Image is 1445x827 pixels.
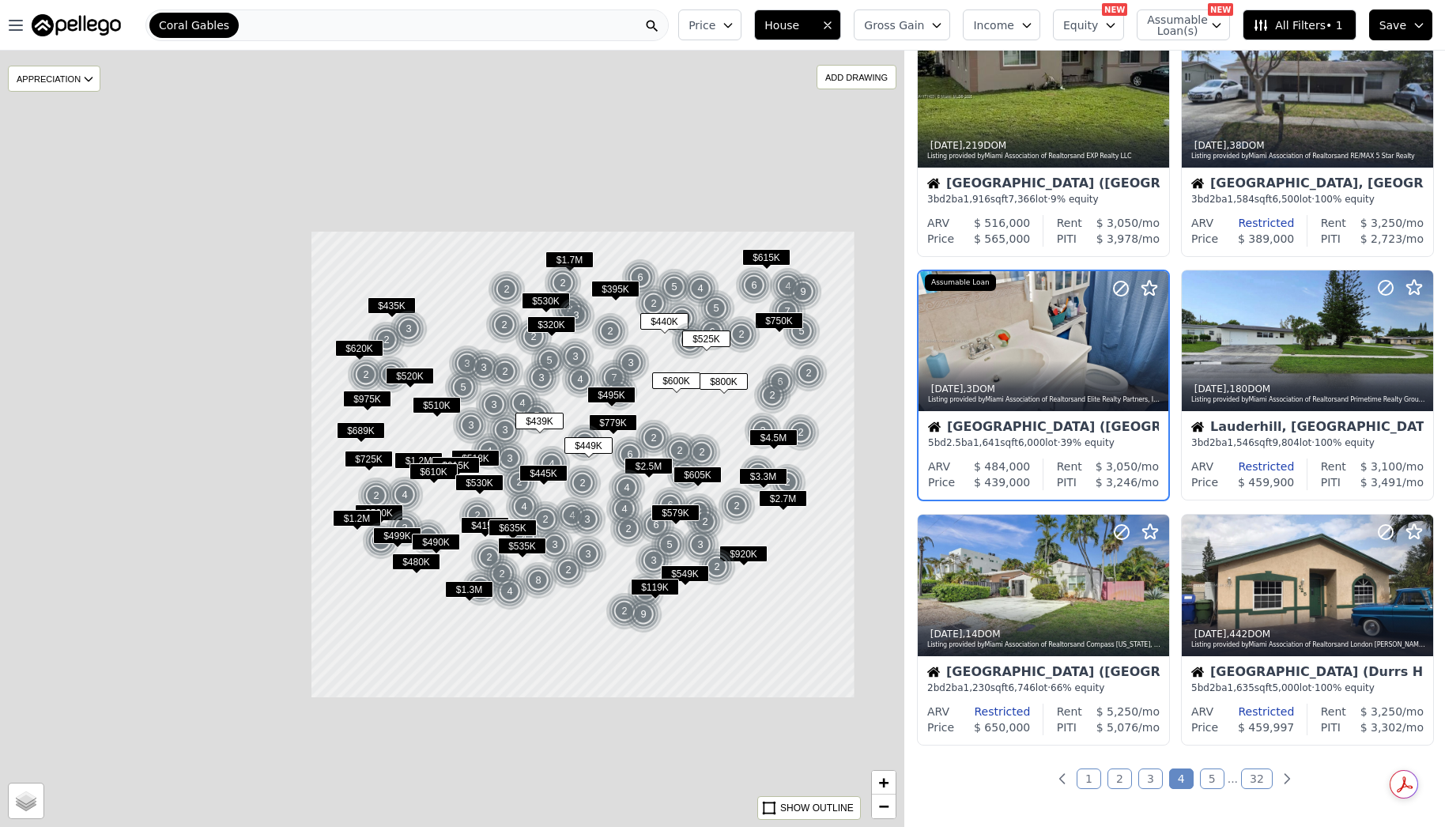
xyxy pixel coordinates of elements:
[1213,215,1294,231] div: Restricted
[566,424,604,462] div: 3
[928,459,950,474] div: ARV
[718,487,756,525] img: g1.png
[444,368,483,406] img: g1.png
[347,356,386,394] img: g1.png
[1238,232,1294,245] span: $ 389,000
[1096,217,1138,229] span: $ 3,050
[488,270,526,308] div: 2
[368,321,406,359] img: g1.png
[782,413,821,451] img: g1.png
[343,391,391,413] div: $975K
[515,413,564,436] div: $439K
[526,500,564,538] div: 2
[486,411,525,449] img: g1.png
[533,445,571,483] div: 4
[530,342,569,380] img: g1.png
[368,297,416,320] div: $435K
[1191,152,1425,161] div: Listing provided by Miami Association of Realtors and RE/MAX 5 Star Realty
[504,384,542,422] img: g1.png
[854,9,950,40] button: Gross Gain
[368,321,406,359] div: 2
[739,468,787,491] div: $3.3M
[689,17,715,33] span: Price
[608,469,647,507] img: g1.png
[1243,9,1356,40] button: All Filters• 1
[635,285,673,323] img: g1.png
[345,451,393,474] div: $725K
[1057,231,1077,247] div: PITI
[519,465,568,488] div: $445K
[1341,474,1424,490] div: /mo
[1063,17,1098,33] span: Equity
[974,217,1030,229] span: $ 516,000
[678,9,741,40] button: Price
[1360,476,1402,489] span: $ 3,491
[448,345,486,383] div: 3
[917,270,1168,502] a: [DATE],3DOMListing provided byMiami Association of Realtorsand Elite Realty Partners, Inc.Assumab...
[589,414,637,437] div: $779K
[624,458,673,481] div: $2.5M
[357,477,395,515] div: 2
[742,249,790,266] span: $615K
[1360,217,1402,229] span: $ 3,250
[1191,231,1218,247] div: Price
[337,422,385,439] span: $689K
[500,463,539,501] img: g1.png
[451,450,500,466] span: $518K
[343,391,391,407] span: $975K
[500,463,538,501] div: 2
[1228,194,1254,205] span: 1,584
[928,383,1160,395] div: , 3 DOM
[930,140,963,151] time: 2025-08-04 17:56
[769,267,808,305] img: g1.png
[1238,476,1294,489] span: $ 459,900
[755,312,803,335] div: $750K
[640,313,689,336] div: $440K
[1191,383,1425,395] div: , 180 DOM
[612,344,651,382] img: g1.png
[519,465,568,481] span: $445K
[927,177,1160,193] div: [GEOGRAPHIC_DATA] ([GEOGRAPHIC_DATA])
[557,296,595,334] div: 3
[783,312,821,350] div: 5
[768,293,807,330] img: g1.png
[744,412,782,450] div: 3
[394,452,443,469] span: $1.2M
[372,356,410,394] div: 2
[504,384,541,422] div: 4
[927,215,949,231] div: ARV
[927,152,1161,161] div: Listing provided by Miami Association of Realtors and EXP Realty LLC
[522,293,570,315] div: $530K
[515,318,553,356] img: g1.png
[652,372,700,395] div: $600K
[523,359,561,397] img: g1.png
[1346,215,1424,231] div: /mo
[673,466,722,483] span: $605K
[917,25,1168,257] a: [DATE],219DOMListing provided byMiami Association of Realtorsand EXP Realty LLCAssumable LoanHous...
[666,455,705,493] img: g1.png
[595,359,634,397] img: g1.png
[606,490,644,528] img: g1.png
[394,452,443,475] div: $1.2M
[655,268,694,306] img: g1.png
[651,486,689,524] div: 6
[1346,459,1424,474] div: /mo
[1191,436,1424,449] div: 3 bd 2 ba sqft lot · 100% equity
[1321,474,1341,490] div: PITI
[768,463,807,501] img: g1.png
[753,376,792,414] img: g1.png
[390,310,428,348] div: 3
[595,359,633,397] div: 7
[345,451,393,467] span: $725K
[1057,215,1082,231] div: Rent
[682,330,730,353] div: $525K
[335,340,383,357] span: $620K
[1057,459,1082,474] div: Rent
[1321,459,1346,474] div: Rent
[486,353,524,391] div: 2
[518,397,556,435] div: 5
[1272,194,1299,205] span: 6,500
[611,436,650,474] img: g1.png
[682,330,730,347] span: $525K
[663,300,701,338] div: 7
